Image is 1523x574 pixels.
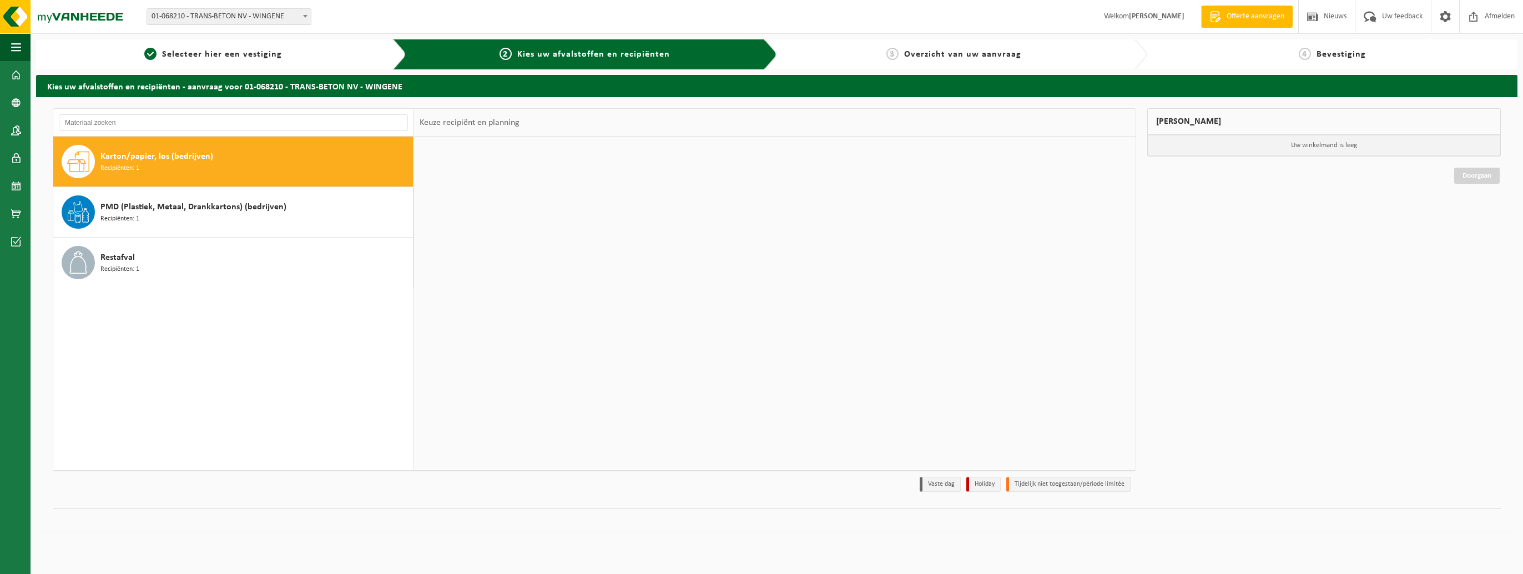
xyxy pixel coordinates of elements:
[100,200,286,214] span: PMD (Plastiek, Metaal, Drankkartons) (bedrijven)
[1317,50,1366,59] span: Bevestiging
[1147,108,1501,135] div: [PERSON_NAME]
[517,50,670,59] span: Kies uw afvalstoffen en recipiënten
[144,48,157,60] span: 1
[1454,168,1500,184] a: Doorgaan
[147,9,311,24] span: 01-068210 - TRANS-BETON NV - WINGENE
[147,8,311,25] span: 01-068210 - TRANS-BETON NV - WINGENE
[904,50,1021,59] span: Overzicht van uw aanvraag
[414,109,525,137] div: Keuze recipiënt en planning
[1129,12,1184,21] strong: [PERSON_NAME]
[42,48,384,61] a: 1Selecteer hier een vestiging
[1224,11,1287,22] span: Offerte aanvragen
[100,214,139,224] span: Recipiënten: 1
[100,150,213,163] span: Karton/papier, los (bedrijven)
[53,137,413,187] button: Karton/papier, los (bedrijven) Recipiënten: 1
[500,48,512,60] span: 2
[920,477,961,492] li: Vaste dag
[100,251,135,264] span: Restafval
[1006,477,1131,492] li: Tijdelijk niet toegestaan/période limitée
[966,477,1001,492] li: Holiday
[886,48,899,60] span: 3
[53,187,413,238] button: PMD (Plastiek, Metaal, Drankkartons) (bedrijven) Recipiënten: 1
[53,238,413,288] button: Restafval Recipiënten: 1
[59,114,408,131] input: Materiaal zoeken
[36,75,1517,97] h2: Kies uw afvalstoffen en recipiënten - aanvraag voor 01-068210 - TRANS-BETON NV - WINGENE
[1148,135,1500,156] p: Uw winkelmand is leeg
[162,50,282,59] span: Selecteer hier een vestiging
[100,163,139,174] span: Recipiënten: 1
[1299,48,1311,60] span: 4
[1201,6,1293,28] a: Offerte aanvragen
[100,264,139,275] span: Recipiënten: 1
